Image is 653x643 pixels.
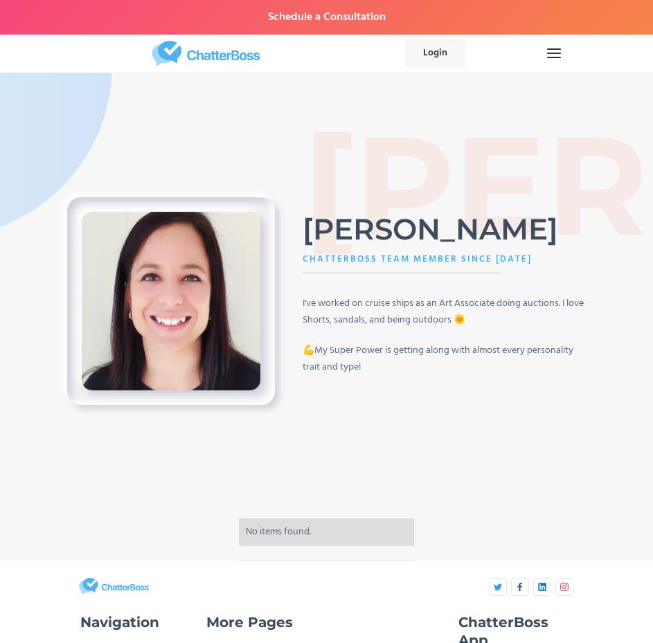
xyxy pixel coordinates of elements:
h4: Navigation [80,613,159,631]
a: home [69,41,343,66]
a: Login [405,39,465,67]
h1: [PERSON_NAME] [303,211,558,247]
h4: More Pages [206,613,293,631]
div: menu [535,30,573,76]
div: I've worked on cruise ships as an Art Associate doing auctions. I love Shorts, sandals, and being... [303,296,587,329]
div: Chatterboss team member since [303,254,492,265]
div: 💪My Super Power is getting along with almost every personality trait and type! [303,343,587,376]
div: No items found. [246,525,407,539]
